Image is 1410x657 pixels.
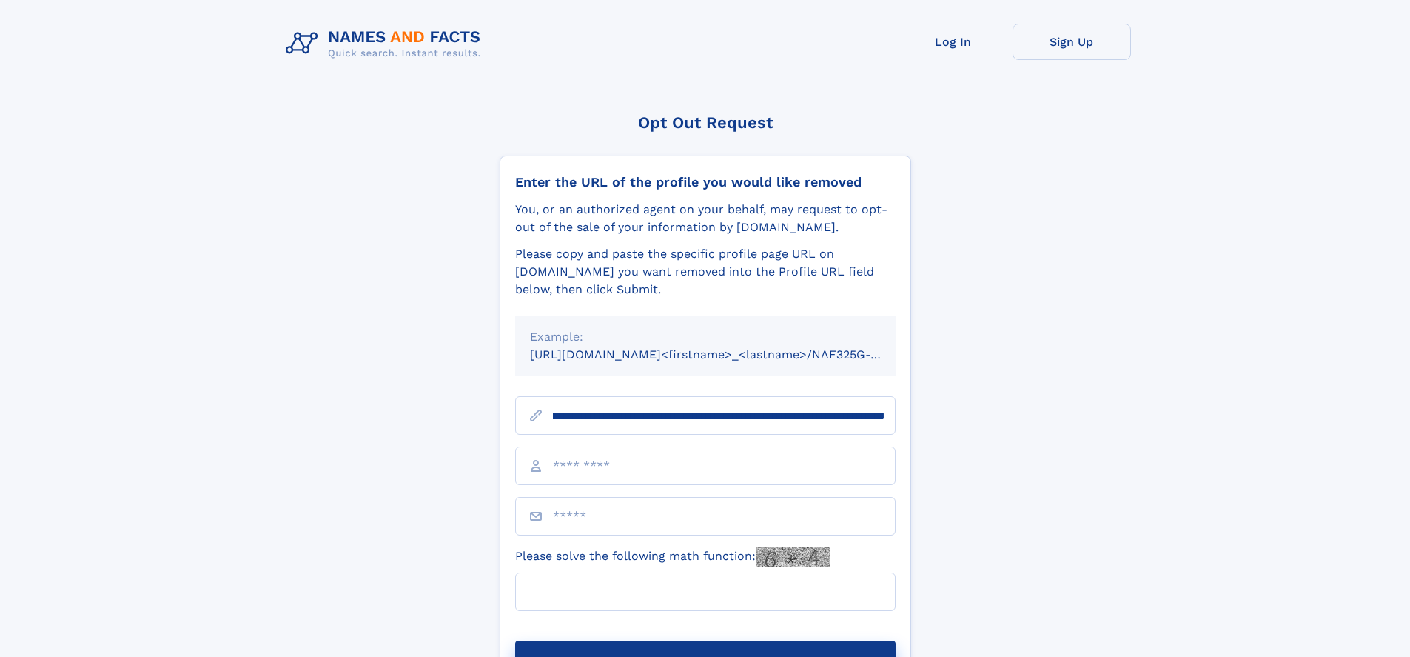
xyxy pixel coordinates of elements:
[894,24,1013,60] a: Log In
[530,347,924,361] small: [URL][DOMAIN_NAME]<firstname>_<lastname>/NAF325G-xxxxxxxx
[515,245,896,299] div: Please copy and paste the specific profile page URL on [DOMAIN_NAME] you want removed into the Pr...
[515,201,896,236] div: You, or an authorized agent on your behalf, may request to opt-out of the sale of your informatio...
[515,174,896,190] div: Enter the URL of the profile you would like removed
[530,328,881,346] div: Example:
[280,24,493,64] img: Logo Names and Facts
[500,113,911,132] div: Opt Out Request
[515,547,830,567] label: Please solve the following math function:
[1013,24,1131,60] a: Sign Up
